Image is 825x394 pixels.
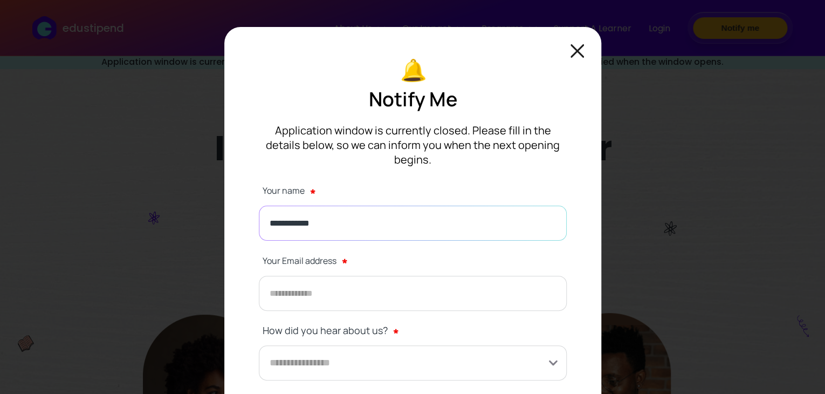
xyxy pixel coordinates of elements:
[263,249,567,272] label: Your Email address
[259,86,567,112] p: Notify Me
[263,319,567,342] label: How did you hear about us?
[570,44,584,58] img: closeModal
[259,123,567,167] p: Application window is currently closed. Please fill in the details below, so we can inform you wh...
[400,58,425,83] img: bell
[263,179,567,202] label: Your name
